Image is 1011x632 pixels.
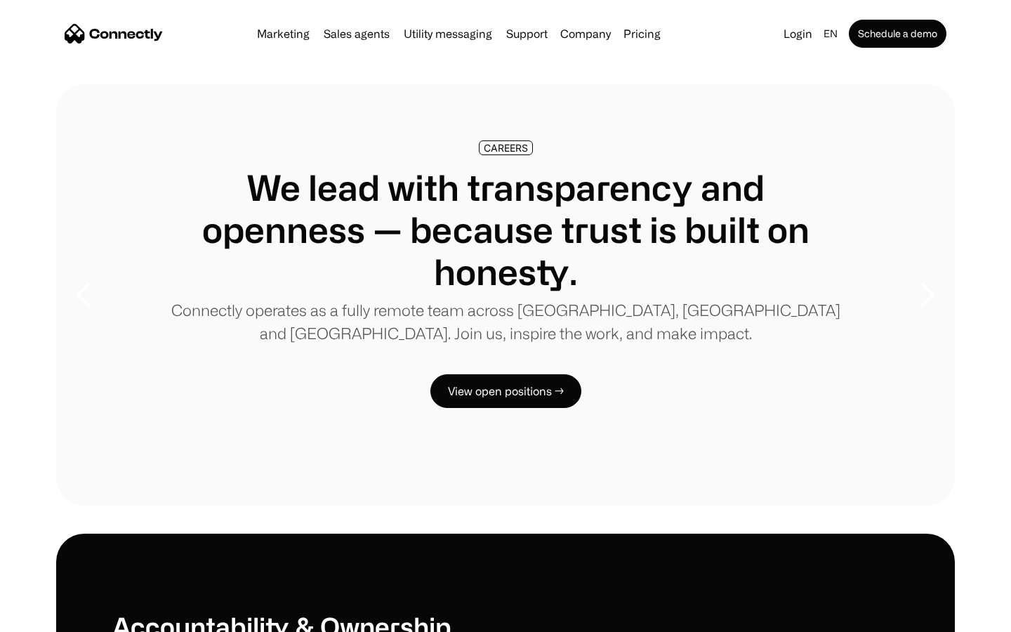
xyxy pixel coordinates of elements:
a: Sales agents [318,28,395,39]
a: Login [778,24,818,44]
div: en [824,24,838,44]
a: Marketing [251,28,315,39]
h1: We lead with transparency and openness — because trust is built on honesty. [168,166,842,293]
div: Company [560,24,611,44]
a: Support [501,28,553,39]
a: View open positions → [430,374,581,408]
a: Utility messaging [398,28,498,39]
p: Connectly operates as a fully remote team across [GEOGRAPHIC_DATA], [GEOGRAPHIC_DATA] and [GEOGRA... [168,298,842,345]
a: Schedule a demo [849,20,946,48]
a: Pricing [618,28,666,39]
div: CAREERS [484,143,528,153]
